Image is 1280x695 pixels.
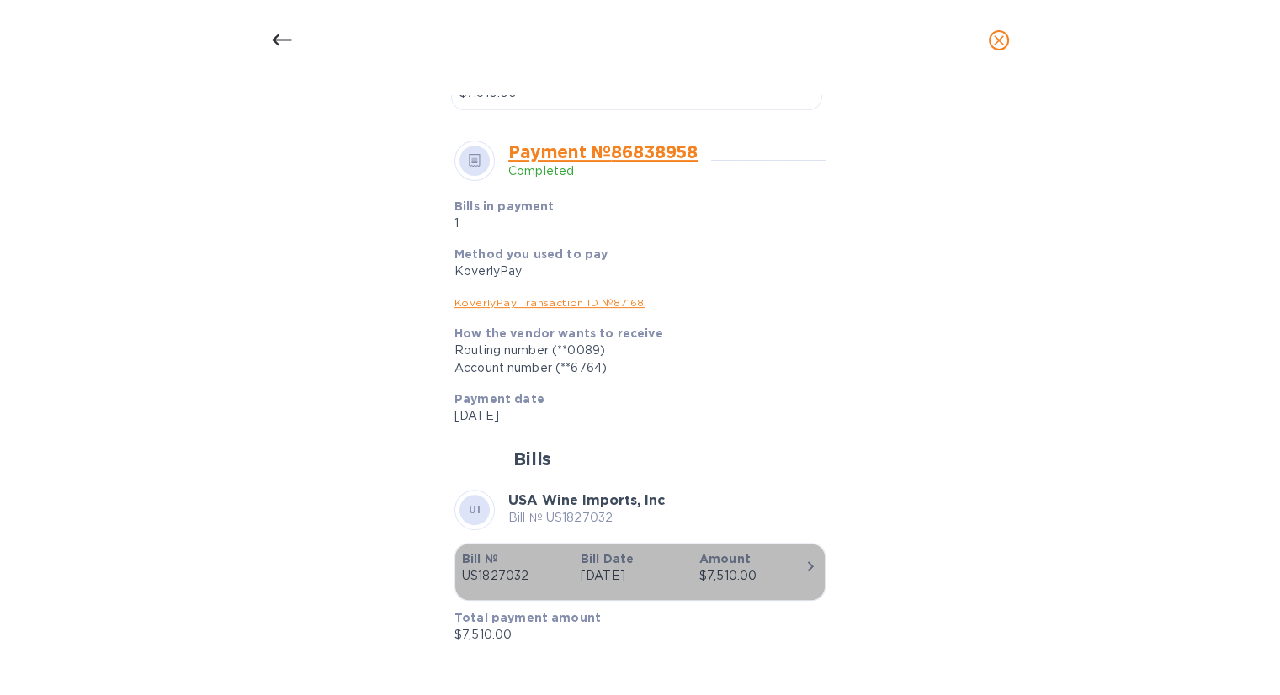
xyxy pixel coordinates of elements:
b: USA Wine Imports, Inc [508,492,665,508]
p: [DATE] [454,407,812,425]
div: Routing number (**0089) [454,342,812,359]
b: UI [469,503,481,516]
p: Completed [508,162,698,180]
div: $7,510.00 [699,567,805,585]
b: How the vendor wants to receive [454,326,663,340]
a: KoverlyPay Transaction ID № 87168 [454,296,645,309]
div: Account number (**6764) [454,359,812,377]
button: close [979,20,1019,61]
div: KoverlyPay [454,263,812,280]
a: Payment № 86838958 [508,141,698,162]
b: Method you used to pay [454,247,608,261]
p: $7,510.00 [454,626,812,644]
b: Total payment amount [454,611,601,624]
b: Payment date [454,392,544,406]
h2: Bills [513,448,551,470]
p: 1 [454,215,693,232]
p: [DATE] [581,567,686,585]
b: Amount [699,552,751,565]
button: Bill №US1827032Bill Date[DATE]Amount$7,510.00 [454,543,826,601]
p: US1827032 [462,567,567,585]
p: Bill № US1827032 [508,509,665,527]
b: Bills in payment [454,199,554,213]
b: Bill Date [581,552,634,565]
b: Bill № [462,552,498,565]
